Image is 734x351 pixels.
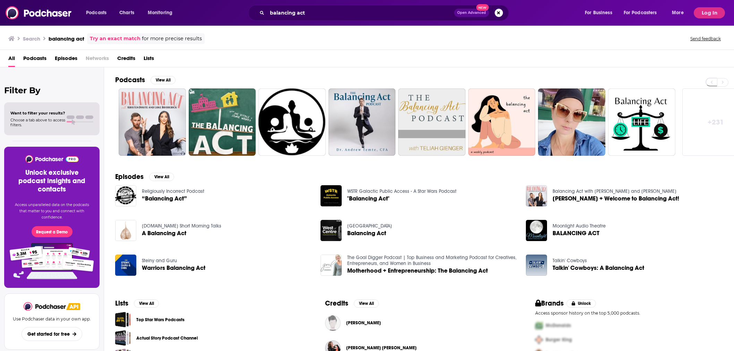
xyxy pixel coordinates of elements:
div: Search podcasts, credits, & more... [255,5,515,21]
a: Actual Story Podcast Channel [115,330,131,346]
a: Talkin' Cowboys [553,258,587,264]
span: For Business [585,8,612,18]
button: Send feedback [688,36,723,42]
span: Charts [119,8,134,18]
h3: Search [23,35,40,42]
img: Podchaser API banner [66,303,80,310]
button: open menu [619,7,667,18]
a: Steiny and Guru [142,258,177,264]
a: All [8,53,15,67]
button: Log In [694,7,725,18]
h2: Filter By [4,85,100,95]
h2: Credits [325,299,348,308]
button: View All [149,173,174,181]
h3: balancing act [49,35,84,42]
a: “Balancing Act” [115,185,136,206]
img: A Balancing Act [115,220,136,241]
a: Moorea Friedman [346,320,381,326]
span: [PERSON_NAME] [346,320,381,326]
span: [PERSON_NAME] + Welcome to Balancing Act! [553,196,679,202]
button: Get started for free [22,327,82,341]
img: ARIANA MADIX + Welcome to Balancing Act! [526,185,547,206]
a: Talkin' Cowboys: A Balancing Act [553,265,644,271]
a: A Balancing Act [142,230,186,236]
a: Motherhood + Entrepreneurship: The Balancing Act [321,255,342,276]
a: Try an exact match [90,35,140,43]
span: Monitoring [148,8,172,18]
a: Balancing Act [347,230,386,236]
p: Access unparalleled data on the podcasts that matter to you and connect with confidence. [12,202,91,221]
a: Dhammatalks.org Short Morning Talks [142,223,221,229]
span: Networks [86,53,109,67]
button: View All [134,299,159,308]
button: open menu [81,7,116,18]
span: McDonalds [546,323,571,328]
a: “Balancing Act” [142,196,187,202]
a: CreditsView All [325,299,379,308]
button: View All [354,299,379,308]
img: Podchaser - Follow, Share and Rate Podcasts [24,302,67,311]
span: Choose a tab above to access filters. [10,118,65,127]
a: Lists [144,53,154,67]
button: Request a Demo [32,226,72,237]
a: Credits [117,53,135,67]
h2: Lists [115,299,128,308]
span: Burger King [546,337,572,343]
a: West of Centre [347,223,392,229]
a: Top Star Wars Podcasts [115,312,131,327]
button: open menu [667,7,692,18]
a: Warriors Balancing Act [142,265,205,271]
img: Second Pro Logo [532,333,546,347]
span: Get started for free [27,331,70,337]
span: More [672,8,684,18]
a: Motherhood + Entrepreneurship: The Balancing Act [347,268,488,274]
h2: Brands [535,299,564,308]
a: "Balancing Act" [347,196,390,202]
button: open menu [580,7,621,18]
span: Episodes [55,53,77,67]
a: Amber Milt [346,345,417,351]
a: WSTR Galactic Public Access - A Star Wars Podcast [347,188,456,194]
a: EpisodesView All [115,172,174,181]
img: Moorea Friedman [325,315,341,331]
span: for more precise results [142,35,202,43]
button: Unlock [566,299,596,308]
a: ARIANA MADIX + Welcome to Balancing Act! [553,196,679,202]
span: For Podcasters [624,8,657,18]
a: Balancing Act with Kristen Doute and Luke Broderick [553,188,676,194]
p: Access sponsor history on the top 5,000 podcasts. [535,310,723,316]
a: BALANCING ACT [553,230,599,236]
a: Talkin' Cowboys: A Balancing Act [526,255,547,276]
img: Pro Features [7,243,96,280]
a: Actual Story Podcast Channel [136,334,198,342]
img: Podchaser - Follow, Share and Rate Podcasts [6,6,72,19]
img: First Pro Logo [532,318,546,333]
button: Moorea FriedmanMoorea Friedman [325,312,513,334]
img: "Balancing Act" [321,185,342,206]
img: Podchaser - Follow, Share and Rate Podcasts [25,155,79,163]
a: The Goal Digger Podcast | Top Business and Marketing Podcast for Creatives, Entrepreneurs, and Wo... [347,255,517,266]
a: Top Star Wars Podcasts [136,316,185,324]
span: New [476,4,489,11]
a: Balancing Act [321,220,342,241]
a: Religiously Incorrect Podcast [142,188,204,194]
span: [PERSON_NAME] [PERSON_NAME] [346,345,417,351]
a: Podcasts [23,53,46,67]
img: Warriors Balancing Act [115,255,136,276]
button: Open AdvancedNew [454,9,489,17]
a: Moonlight Audio Theatre [553,223,606,229]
